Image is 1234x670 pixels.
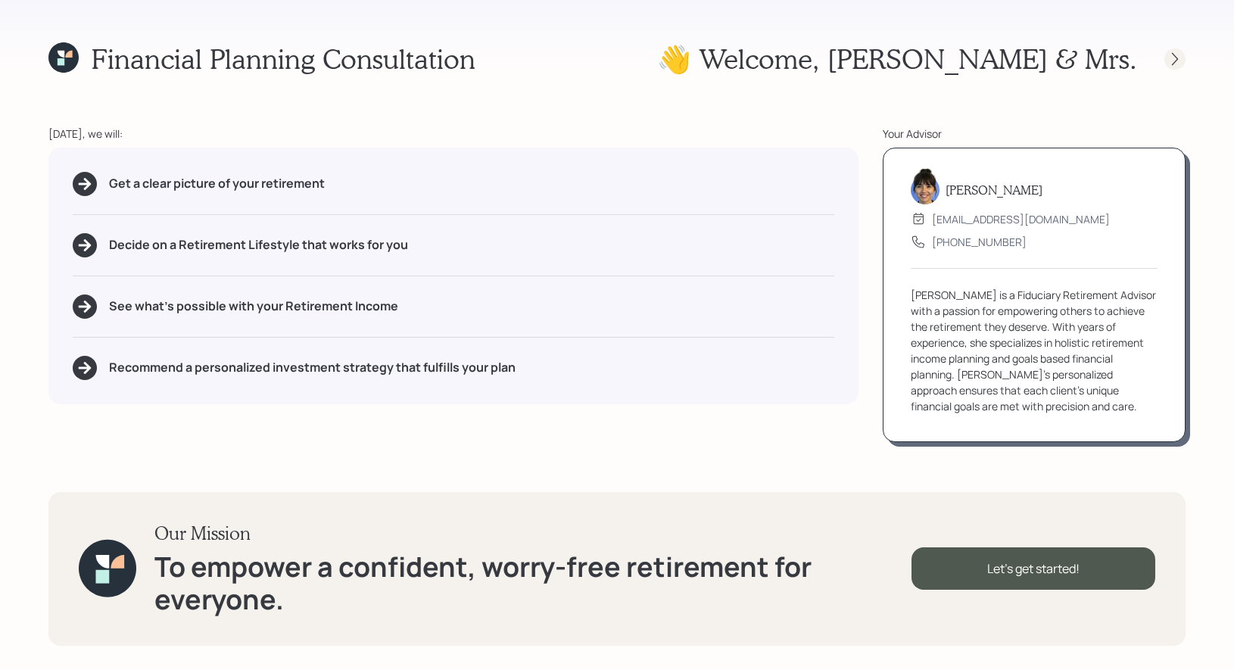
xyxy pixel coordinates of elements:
h5: See what's possible with your Retirement Income [109,299,398,313]
div: [EMAIL_ADDRESS][DOMAIN_NAME] [932,211,1110,227]
div: Let's get started! [911,547,1155,590]
img: treva-nostdahl-headshot.png [911,168,940,204]
div: [PERSON_NAME] is a Fiduciary Retirement Advisor with a passion for empowering others to achieve t... [911,287,1158,414]
h5: Decide on a Retirement Lifestyle that works for you [109,238,408,252]
h5: Get a clear picture of your retirement [109,176,325,191]
h1: 👋 Welcome , [PERSON_NAME] & Mrs. [657,42,1137,75]
div: [PHONE_NUMBER] [932,234,1027,250]
h3: Our Mission [154,522,911,544]
h5: [PERSON_NAME] [946,182,1042,197]
h5: Recommend a personalized investment strategy that fulfills your plan [109,360,516,375]
div: Your Advisor [883,126,1186,142]
h1: Financial Planning Consultation [91,42,475,75]
h1: To empower a confident, worry-free retirement for everyone. [154,550,911,615]
div: [DATE], we will: [48,126,859,142]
